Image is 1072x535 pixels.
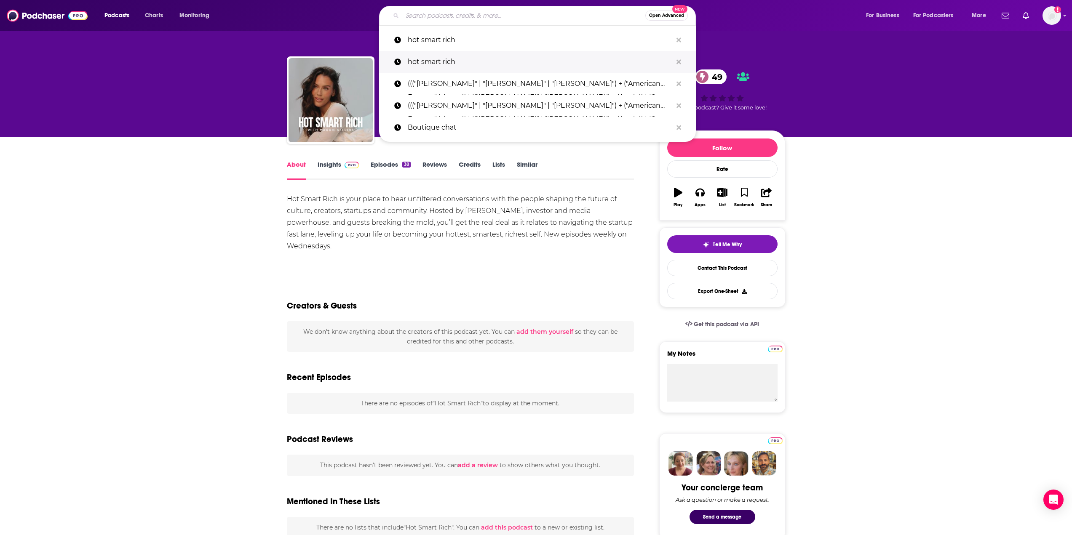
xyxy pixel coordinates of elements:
[676,496,769,503] div: Ask a question or make a request.
[761,202,772,208] div: Share
[289,58,373,142] img: Hot Smart Rich
[104,10,129,21] span: Podcasts
[1043,6,1061,25] img: User Profile
[408,117,672,138] p: Boutique chat
[768,344,783,352] a: Pro website
[645,11,688,21] button: Open AdvancedNew
[318,160,359,180] a: InsightsPodchaser Pro
[287,193,634,252] div: Hot Smart Rich is your place to hear unfiltered conversations with the people shaping the future ...
[402,162,410,168] div: 38
[696,451,721,476] img: Barbara Profile
[713,241,742,248] span: Tell Me Why
[690,510,755,524] button: Send a message
[694,321,759,328] span: Get this podcast via API
[481,524,533,531] span: add this podcast
[1043,6,1061,25] button: Show profile menu
[345,162,359,168] img: Podchaser Pro
[379,73,696,95] a: ((("[PERSON_NAME]" | "[PERSON_NAME]" | "[PERSON_NAME]") + ("American Express" | Amex)) | (("[PERS...
[866,10,899,21] span: For Business
[768,346,783,352] img: Podchaser Pro
[402,9,645,22] input: Search podcasts, credits, & more...
[408,29,672,51] p: hot smart rich
[667,182,689,213] button: Play
[678,104,767,111] span: Good podcast? Give it some love!
[667,235,778,253] button: tell me why sparkleTell Me Why
[1043,6,1061,25] span: Logged in as mcastricone
[998,8,1013,23] a: Show notifications dropdown
[1043,490,1064,510] div: Open Intercom Messenger
[695,202,706,208] div: Apps
[1019,8,1032,23] a: Show notifications dropdown
[458,460,498,470] button: add a review
[672,5,687,13] span: New
[719,202,726,208] div: List
[972,10,986,21] span: More
[667,283,778,299] button: Export One-Sheet
[768,436,783,444] a: Pro website
[711,182,733,213] button: List
[459,160,481,180] a: Credits
[422,160,447,180] a: Reviews
[379,51,696,73] a: hot smart rich
[99,9,140,22] button: open menu
[379,29,696,51] a: hot smart rich
[287,160,306,180] a: About
[682,482,763,493] div: Your concierge team
[516,328,573,335] button: add them yourself
[287,372,351,383] h2: Recent Episodes
[145,10,163,21] span: Charts
[361,399,559,407] span: There are no episodes of "Hot Smart Rich" to display at the moment.
[179,10,209,21] span: Monitoring
[287,301,357,311] h2: Creators & Guests
[966,9,997,22] button: open menu
[408,51,672,73] p: hot smart rich
[371,160,410,180] a: Episodes38
[667,138,778,157] button: Follow
[703,69,727,84] span: 49
[674,202,682,208] div: Play
[667,160,778,178] div: Rate
[908,9,966,22] button: open menu
[379,95,696,117] a: ((("[PERSON_NAME]" | "[PERSON_NAME]" | "[PERSON_NAME]") + ("American Express" | Amex)) | (("[PERS...
[752,451,776,476] img: Jon Profile
[733,182,755,213] button: Bookmark
[408,73,672,95] p: ((("Michelle Geller" | "Brett Sussman" | "Christopher Haines") + ("American Express" | Amex)) | (...
[659,64,786,116] div: 49Good podcast? Give it some love!
[1054,6,1061,13] svg: Add a profile image
[668,451,693,476] img: Sydney Profile
[492,160,505,180] a: Lists
[139,9,168,22] a: Charts
[768,437,783,444] img: Podchaser Pro
[755,182,777,213] button: Share
[667,260,778,276] a: Contact This Podcast
[913,10,954,21] span: For Podcasters
[724,451,749,476] img: Jules Profile
[7,8,88,24] img: Podchaser - Follow, Share and Rate Podcasts
[408,95,672,117] p: ((("Michelle Geller" | "Brett Sussman" | "Christopher Haines") + ("American Express" | Amex)) | (...
[174,9,220,22] button: open menu
[667,349,778,364] label: My Notes
[860,9,910,22] button: open menu
[379,117,696,138] a: Boutique chat
[320,461,600,469] span: This podcast hasn't been reviewed yet. You can to show others what you thought.
[649,13,684,18] span: Open Advanced
[316,524,604,531] span: There are no lists that include "Hot Smart Rich" . You can to a new or existing list.
[695,69,727,84] a: 49
[679,314,766,335] a: Get this podcast via API
[287,434,353,445] h3: Podcast Reviews
[689,182,711,213] button: Apps
[517,160,537,180] a: Similar
[387,6,704,25] div: Search podcasts, credits, & more...
[703,241,709,248] img: tell me why sparkle
[287,496,380,507] h2: Mentioned In These Lists
[734,202,754,208] div: Bookmark
[303,328,618,345] span: We don't know anything about the creators of this podcast yet . You can so they can be credited f...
